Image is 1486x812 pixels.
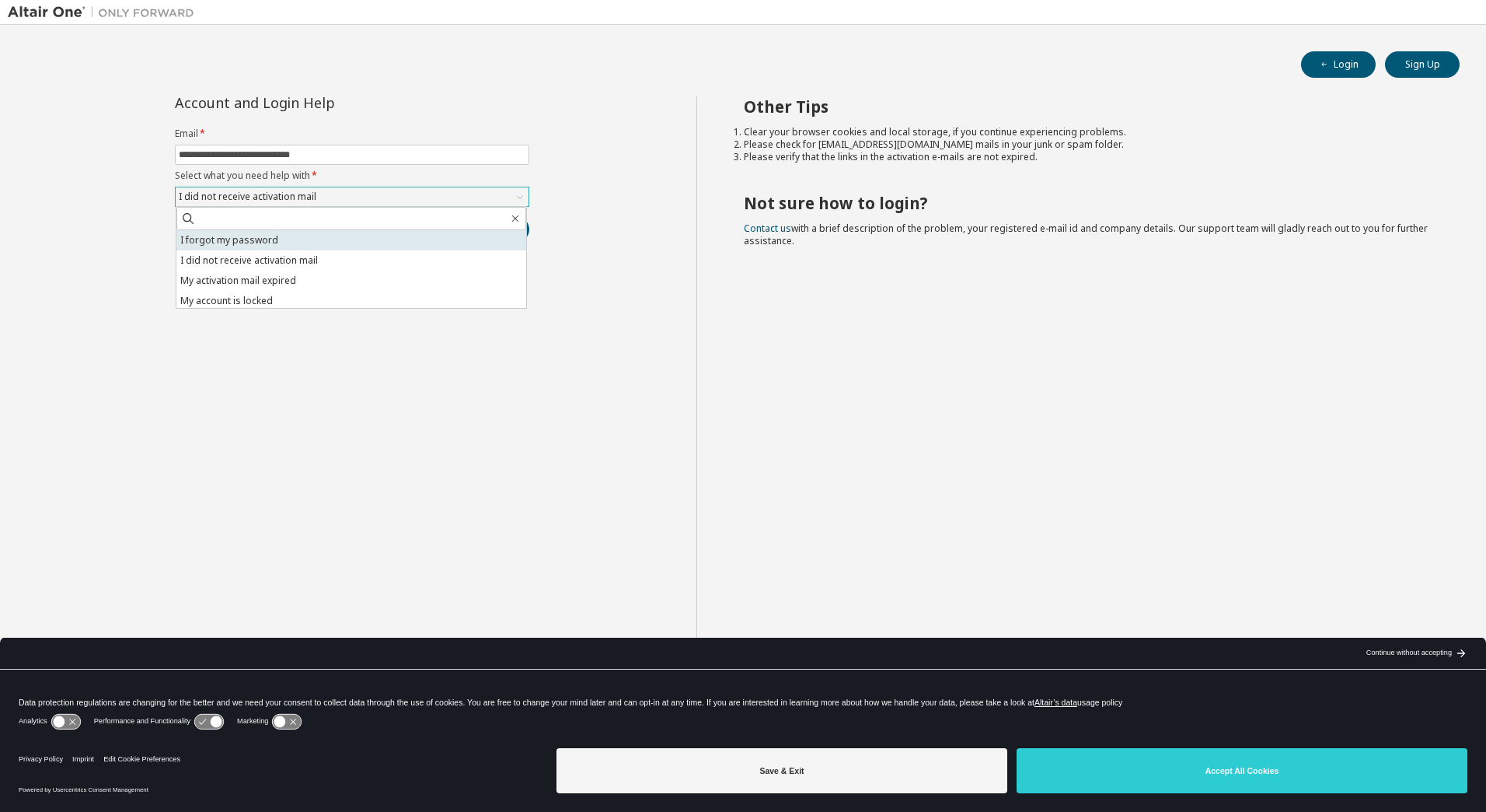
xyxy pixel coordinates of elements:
li: I forgot my password [176,230,526,250]
div: I did not receive activation mail [176,187,528,206]
a: Contact us [744,222,791,235]
li: Please check for [EMAIL_ADDRESS][DOMAIN_NAME] mails in your junk or spam folder. [744,138,1432,151]
li: Clear your browser cookies and local storage, if you continue experiencing problems. [744,126,1432,138]
span: with a brief description of the problem, your registered e-mail id and company details. Our suppo... [744,222,1428,247]
li: Please verify that the links in the activation e-mails are not expired. [744,151,1432,163]
button: Sign Up [1385,51,1460,78]
button: Login [1301,51,1376,78]
label: Email [175,128,529,140]
img: Altair One [8,5,202,20]
div: I did not receive activation mail [176,188,319,205]
label: Select what you need help with [175,170,529,182]
div: Account and Login Help [175,96,459,109]
h2: Not sure how to login? [744,193,1432,213]
h2: Other Tips [744,96,1432,117]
